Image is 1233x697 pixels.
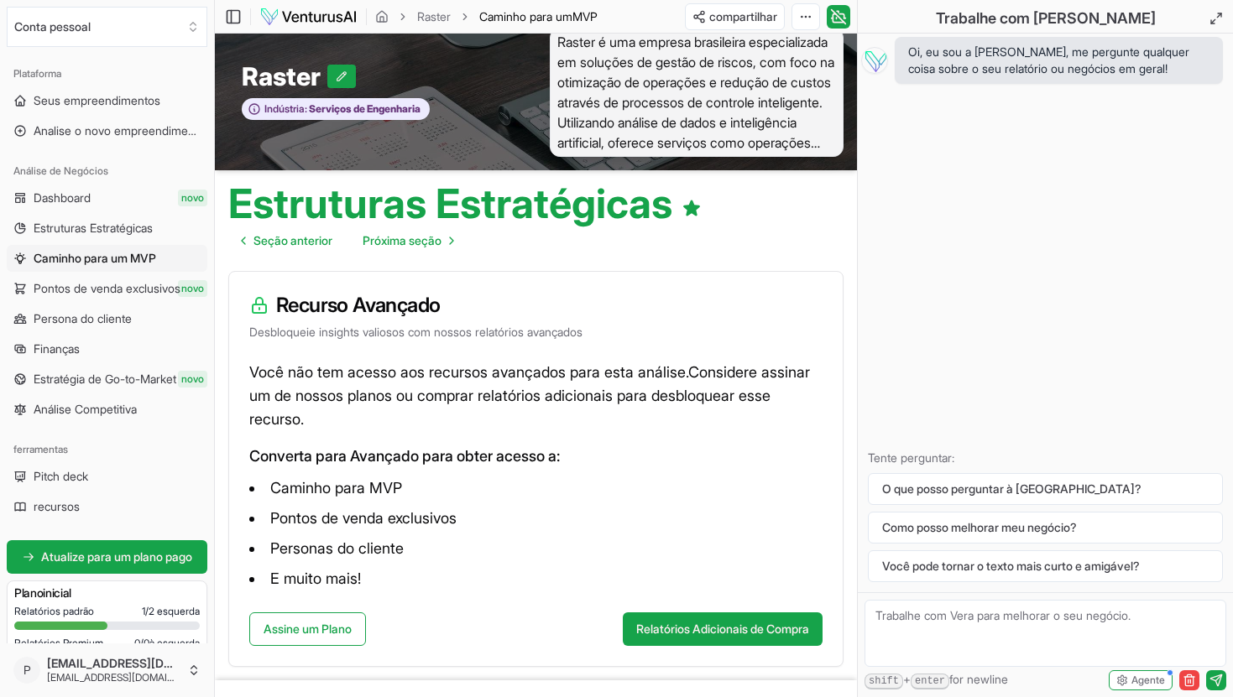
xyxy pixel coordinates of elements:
h3: Recurso Avançado [249,292,823,319]
span: recursos [34,498,80,515]
button: Como posso melhorar meu negócio? [868,512,1223,544]
li: Personas do cliente [249,535,823,562]
span: [EMAIL_ADDRESS][DOMAIN_NAME] [47,671,180,684]
a: Vá para a próxima página [349,224,467,257]
a: Dashboardnovo [7,185,207,211]
a: Finanças [7,335,207,362]
span: Serviços de Engenharia [307,102,421,116]
button: Indústria:Serviços de Engenharia [242,98,430,121]
button: Relatórios Adicionais de Compra [623,612,823,646]
span: compartilhar [709,8,777,25]
span: Raster [242,61,327,91]
kbd: shift [865,674,903,689]
img: Logo [259,7,358,27]
span: 0/0 à esquerda [134,637,200,650]
a: Pitch deck [7,463,207,490]
p: Tente perguntar: [868,450,1223,466]
span: Estratégia de Go-to-Market [34,371,176,388]
span: Estruturas Estratégicas [34,220,153,237]
span: Análise Competitiva [34,401,137,418]
span: Finanças [34,341,80,357]
p: Desbloqueie insights valiosos com nossos relatórios avançados [249,324,823,341]
span: Seus empreendimentos [34,92,160,109]
h2: Trabalhe com [PERSON_NAME] [936,7,1156,30]
button: P[EMAIL_ADDRESS][DOMAIN_NAME][EMAIL_ADDRESS][DOMAIN_NAME] [7,650,207,690]
p: Você não tem acesso aos recursos avançados para esta análise. Considere assinar um de nossos plan... [249,361,823,431]
span: Atualize para um plano pago [41,549,192,565]
span: [EMAIL_ADDRESS][DOMAIN_NAME] [47,656,180,671]
span: Caminho para um MVP [34,250,156,267]
span: Dashboard [34,190,91,206]
a: Seus empreendimentos [7,87,207,114]
a: Analise o novo empreendimento [7,117,207,144]
span: Relatórios Premium [14,637,103,650]
span: + for newline [865,671,1008,689]
a: Caminho para um MVP [7,245,207,272]
a: Atualize para um plano pago [7,540,207,574]
span: novo [178,280,207,297]
p: Converta para Avançado para obter acesso a: [249,445,823,468]
div: ferramentas [7,436,207,463]
span: Caminho para umMVP [479,8,598,25]
a: Vá para a página anterior [228,224,346,257]
button: Agente [1109,670,1173,690]
span: Indústria: [264,102,307,116]
h1: Estruturas Estratégicas [228,184,702,224]
a: Assine um Plano [249,612,366,646]
span: Analise o novo empreendimento [34,122,201,139]
h3: Plano inicial [14,585,200,601]
a: Raster [417,8,451,25]
nav: Breadcrumb [375,8,598,25]
li: Caminho para MVP [249,475,823,502]
nav: Paginação [228,224,467,257]
button: compartilhar [685,3,785,30]
li: E muito mais! [249,565,823,592]
a: recursos [7,493,207,520]
span: Próxima seção [363,232,441,249]
span: Pitch deck [34,468,88,485]
span: Relatórios padrão [14,605,94,618]
span: Caminho para um [479,9,572,23]
span: Oi, eu sou a [PERSON_NAME], me pergunte qualquer coisa sobre o seu relatório ou negócios em geral! [908,44,1209,77]
a: Persona do cliente [7,305,207,332]
span: Seção anterior [253,232,332,249]
span: 1/2 esquerda [142,605,200,618]
a: Análise Competitiva [7,396,207,423]
li: Pontos de venda exclusivos [249,505,823,532]
a: Estruturas Estratégicas [7,215,207,242]
img: Vera [861,47,888,74]
kbd: enter [911,674,949,689]
a: Pontos de venda exclusivosnovo [7,275,207,302]
span: Agente [1131,674,1165,687]
div: Plataforma [7,60,207,87]
span: Pontos de venda exclusivos [34,280,180,297]
span: novo [178,190,207,206]
button: O que posso perguntar à [GEOGRAPHIC_DATA]? [868,473,1223,505]
div: Análise de Negócios [7,158,207,185]
span: Raster é uma empresa brasileira especializada em soluções de gestão de riscos, com foco na otimiz... [550,28,844,157]
a: Estratégia de Go-to-Marketnovo [7,366,207,393]
button: Selecione uma organização [7,7,207,47]
button: Você pode tornar o texto mais curto e amigável? [868,550,1223,582]
span: novo [178,371,207,388]
span: P [13,657,40,684]
span: Persona do cliente [34,310,132,327]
